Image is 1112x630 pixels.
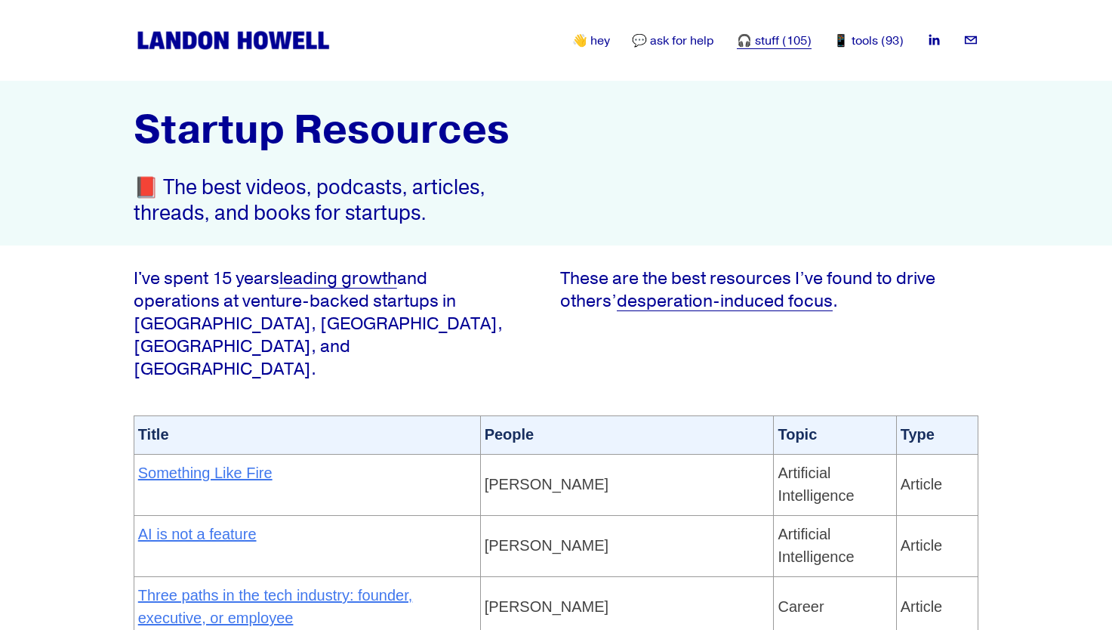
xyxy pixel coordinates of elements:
[617,290,833,312] a: desperation-induced focus
[632,32,714,51] a: 💬 ask for help
[138,426,169,443] span: Title
[901,476,943,493] span: Article
[778,526,854,565] span: Artificial Intelligence
[560,267,943,313] p: These are the best resources I’ve found to drive others’ .
[737,32,812,51] a: 🎧 stuff (105)
[778,426,817,443] span: Topic
[572,32,610,51] a: 👋 hey
[833,32,904,51] a: 📱 tools (93)
[901,598,943,615] span: Article
[138,526,257,542] a: AI is not a feature
[134,104,510,156] strong: Startup Resources
[778,598,824,615] span: Career
[485,426,534,443] span: People
[134,28,333,53] img: Landon Howell
[485,537,608,554] span: [PERSON_NAME]
[134,267,516,381] p: I've spent 15 years and operations at venture-backed startups in [GEOGRAPHIC_DATA], [GEOGRAPHIC_D...
[134,174,552,227] p: 📕 The best videos, podcasts, articles, threads, and books for startups.
[963,32,978,48] a: landon.howell@gmail.com
[778,465,854,504] span: Artificial Intelligence
[279,267,397,289] a: leading growth
[138,465,273,481] a: Something Like Fire
[485,476,608,493] span: [PERSON_NAME]
[138,587,413,626] a: Three paths in the tech industry: founder, executive, or employee
[485,598,608,615] span: [PERSON_NAME]
[901,426,935,443] span: Type
[901,537,943,554] span: Article
[926,32,941,48] a: LinkedIn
